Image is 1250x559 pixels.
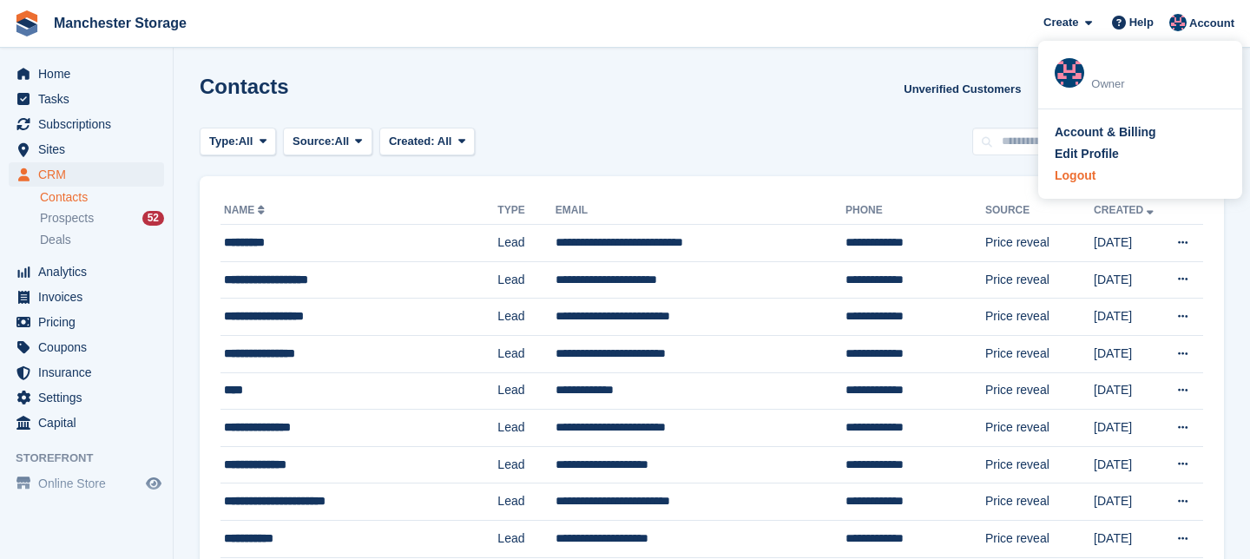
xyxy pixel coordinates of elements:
[379,128,475,156] button: Created: All
[283,128,372,156] button: Source: All
[985,520,1094,557] td: Price reveal
[9,87,164,111] a: menu
[985,483,1094,521] td: Price reveal
[142,211,164,226] div: 52
[1094,446,1163,483] td: [DATE]
[38,360,142,385] span: Insurance
[9,360,164,385] a: menu
[1094,410,1163,447] td: [DATE]
[1094,483,1163,521] td: [DATE]
[1055,145,1226,163] a: Edit Profile
[1091,76,1226,93] div: Owner
[200,75,289,98] h1: Contacts
[1055,123,1226,141] a: Account & Billing
[9,310,164,334] a: menu
[40,210,94,227] span: Prospects
[38,162,142,187] span: CRM
[497,483,555,521] td: Lead
[38,385,142,410] span: Settings
[38,335,142,359] span: Coupons
[9,137,164,161] a: menu
[1094,335,1163,372] td: [DATE]
[38,87,142,111] span: Tasks
[14,10,40,36] img: stora-icon-8386f47178a22dfd0bd8f6a31ec36ba5ce8667c1dd55bd0f319d3a0aa187defe.svg
[437,135,452,148] span: All
[38,137,142,161] span: Sites
[239,133,253,150] span: All
[1043,14,1078,31] span: Create
[1094,204,1157,216] a: Created
[1055,123,1156,141] div: Account & Billing
[1094,225,1163,262] td: [DATE]
[1055,167,1226,185] a: Logout
[1094,299,1163,336] td: [DATE]
[1035,75,1111,103] button: Export
[224,204,268,216] a: Name
[497,197,555,225] th: Type
[40,231,164,249] a: Deals
[497,299,555,336] td: Lead
[9,112,164,136] a: menu
[497,446,555,483] td: Lead
[985,335,1094,372] td: Price reveal
[389,135,435,148] span: Created:
[9,162,164,187] a: menu
[985,299,1094,336] td: Price reveal
[200,128,276,156] button: Type: All
[497,225,555,262] td: Lead
[497,520,555,557] td: Lead
[38,112,142,136] span: Subscriptions
[38,260,142,284] span: Analytics
[1094,520,1163,557] td: [DATE]
[40,189,164,206] a: Contacts
[9,260,164,284] a: menu
[38,411,142,435] span: Capital
[1055,145,1119,163] div: Edit Profile
[9,385,164,410] a: menu
[497,372,555,410] td: Lead
[335,133,350,150] span: All
[16,450,173,467] span: Storefront
[293,133,334,150] span: Source:
[143,473,164,494] a: Preview store
[38,310,142,334] span: Pricing
[497,335,555,372] td: Lead
[497,261,555,299] td: Lead
[985,446,1094,483] td: Price reveal
[985,225,1094,262] td: Price reveal
[985,197,1094,225] th: Source
[1094,261,1163,299] td: [DATE]
[9,411,164,435] a: menu
[1055,167,1095,185] div: Logout
[9,62,164,86] a: menu
[1094,372,1163,410] td: [DATE]
[38,62,142,86] span: Home
[1189,15,1234,32] span: Account
[209,133,239,150] span: Type:
[1129,14,1154,31] span: Help
[897,75,1028,103] a: Unverified Customers
[845,197,985,225] th: Phone
[497,410,555,447] td: Lead
[40,209,164,227] a: Prospects 52
[40,232,71,248] span: Deals
[556,197,845,225] th: Email
[985,372,1094,410] td: Price reveal
[985,410,1094,447] td: Price reveal
[38,471,142,496] span: Online Store
[38,285,142,309] span: Invoices
[985,261,1094,299] td: Price reveal
[9,471,164,496] a: menu
[47,9,194,37] a: Manchester Storage
[9,335,164,359] a: menu
[9,285,164,309] a: menu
